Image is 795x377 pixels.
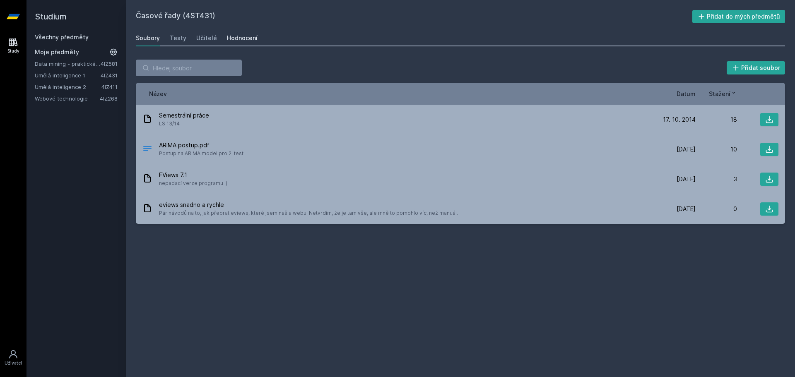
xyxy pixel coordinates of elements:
[101,84,118,90] a: 4IZ411
[159,209,458,217] span: Pár návodů na to, jak přeprat eviews, které jsem našla webu. Netvrdím, že je tam vše, ale mně to ...
[159,179,227,187] span: nepadací verze programu :)
[35,48,79,56] span: Moje předměty
[101,72,118,79] a: 4IZ431
[727,61,785,74] button: Přidat soubor
[692,10,785,23] button: Přidat do mých předmětů
[677,205,696,213] span: [DATE]
[2,345,25,370] a: Uživatel
[696,145,737,154] div: 10
[2,33,25,58] a: Study
[35,60,101,68] a: Data mining - praktické aplikace
[709,89,730,98] span: Stažení
[696,175,737,183] div: 3
[170,34,186,42] div: Testy
[149,89,167,98] button: Název
[35,34,89,41] a: Všechny předměty
[696,115,737,124] div: 18
[100,95,118,102] a: 4IZ268
[35,94,100,103] a: Webové technologie
[159,171,227,179] span: EViews 7.1
[227,34,258,42] div: Hodnocení
[227,30,258,46] a: Hodnocení
[159,149,243,158] span: Postup na ARIMA model pro 2. test
[136,60,242,76] input: Hledej soubor
[196,30,217,46] a: Učitelé
[5,360,22,366] div: Uživatel
[677,89,696,98] button: Datum
[677,145,696,154] span: [DATE]
[709,89,737,98] button: Stažení
[663,115,696,124] span: 17. 10. 2014
[677,175,696,183] span: [DATE]
[159,111,209,120] span: Semestrální práce
[136,10,692,23] h2: Časové řady (4ST431)
[142,144,152,156] div: PDF
[159,141,243,149] span: ARIMA postup.pdf
[196,34,217,42] div: Učitelé
[35,83,101,91] a: Umělá inteligence 2
[696,205,737,213] div: 0
[35,71,101,79] a: Umělá inteligence 1
[136,34,160,42] div: Soubory
[7,48,19,54] div: Study
[136,30,160,46] a: Soubory
[159,201,458,209] span: eviews snadno a rychle
[159,120,209,128] span: LS 13/14
[101,60,118,67] a: 4IZ581
[170,30,186,46] a: Testy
